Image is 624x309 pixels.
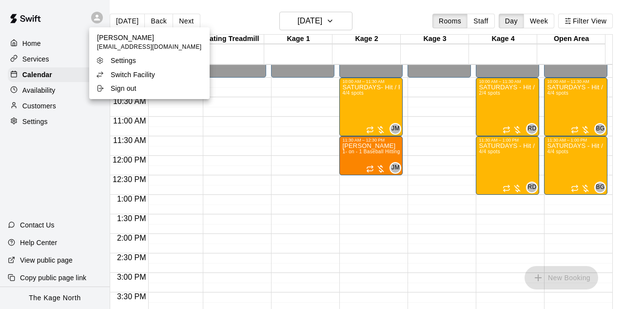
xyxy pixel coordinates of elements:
p: Sign out [111,83,136,93]
a: Settings [89,54,210,67]
a: Switch Facility [89,68,210,82]
span: [EMAIL_ADDRESS][DOMAIN_NAME] [97,42,202,52]
p: [PERSON_NAME] [97,33,202,42]
p: Switch Facility [111,70,155,80]
p: Settings [111,56,136,65]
